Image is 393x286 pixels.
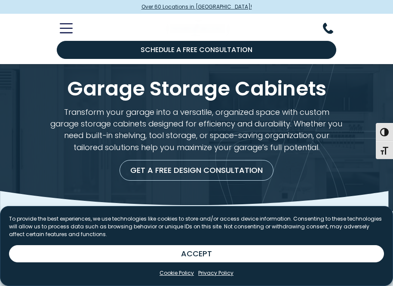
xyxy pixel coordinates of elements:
a: Cookie Policy [160,269,194,277]
button: Phone Number [323,23,344,34]
p: Transform your garage into a versatile, organized space with custom garage storage cabinets desig... [49,106,344,153]
h1: Garage Storage Cabinets [49,78,344,99]
button: Toggle Mobile Menu [49,23,73,34]
span: Over 60 Locations in [GEOGRAPHIC_DATA]! [141,3,252,11]
button: Toggle High Contrast [376,123,393,141]
img: Closet Factory Logo [166,19,230,37]
button: Toggle Font size [376,141,393,159]
p: To provide the best experiences, we use technologies like cookies to store and/or access device i... [9,215,384,238]
a: Privacy Policy [198,269,233,277]
a: Get a Free Design Consultation [120,160,273,181]
a: Schedule a Free Consultation [57,41,336,59]
button: ACCEPT [9,245,384,262]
